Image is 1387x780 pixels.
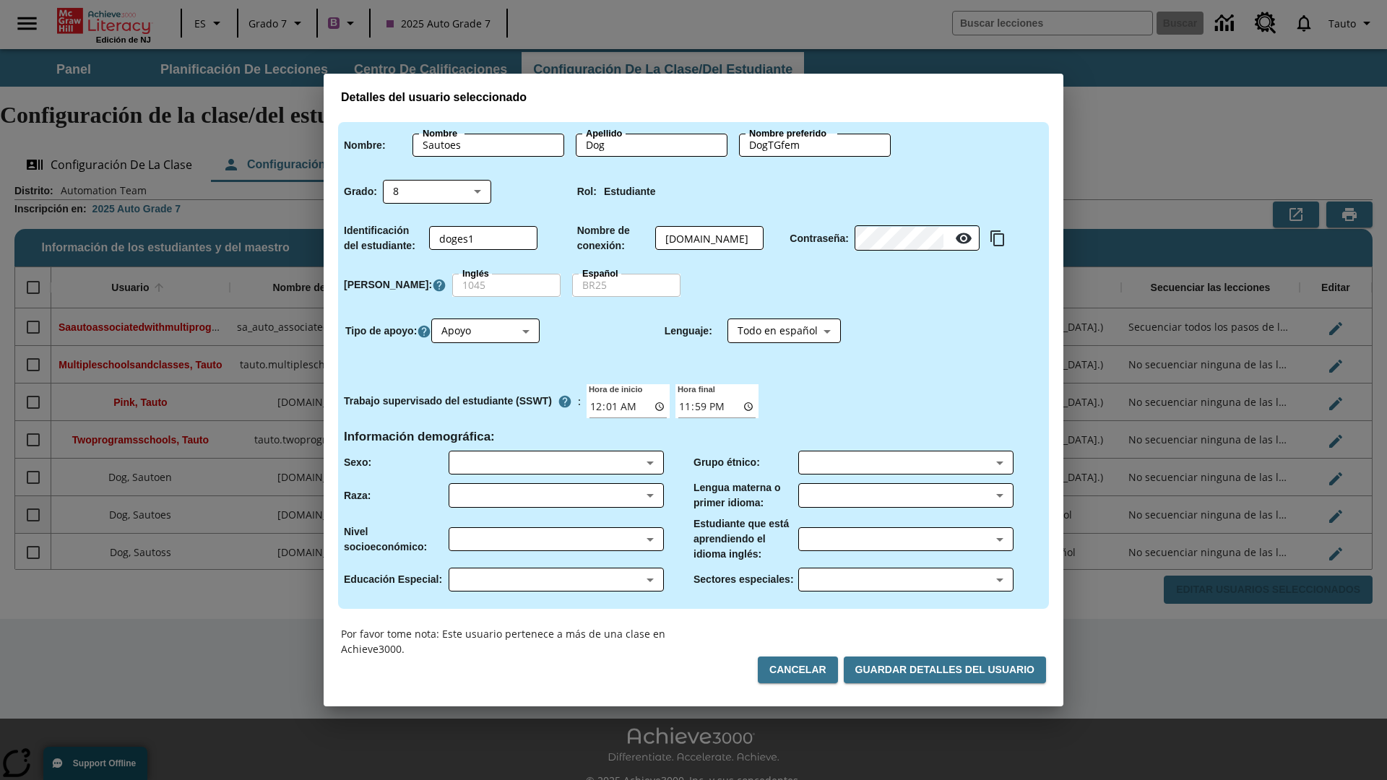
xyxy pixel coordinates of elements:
p: Estudiante [604,184,656,199]
p: Nombre de conexión : [577,223,649,253]
h3: Detalles del usuario seleccionado [341,91,1046,105]
div: Todo en español [727,319,841,343]
p: Contraseña : [790,231,849,246]
div: Identificación del estudiante [429,227,537,250]
p: Estudiante que está aprendiendo el idioma inglés : [693,516,798,562]
p: Lenguaje : [665,324,712,339]
p: Rol : [577,184,597,199]
label: Nombre preferido [749,127,826,140]
p: Sectores especiales : [693,572,794,587]
p: Grupo étnico : [693,455,760,470]
button: Guardar detalles del usuario [844,656,1046,683]
p: Tipo de apoyo : [345,324,417,339]
button: Copiar texto al portapapeles [985,226,1010,251]
div: 8 [383,180,491,204]
label: Inglés [462,267,489,280]
p: Nivel socioeconómico : [344,524,449,555]
label: Español [582,267,618,280]
label: Hora final [675,383,715,394]
div: Nombre de conexión [655,227,764,250]
p: Por favor tome nota: Este usuario pertenece a más de una clase en Achieve3000. [341,626,693,656]
a: Haga clic aquí para saber más sobre Nivel Lexile, Se abrirá en una pestaña nueva. [432,278,446,292]
button: El Tiempo Supervisado de Trabajo Estudiantil es el período durante el cual los estudiantes pueden... [552,389,578,415]
div: Contraseña [855,227,980,251]
p: Raza : [344,488,371,503]
h4: Información demográfica : [344,430,495,445]
div: Lenguaje [727,319,841,343]
p: Identificación del estudiante : [344,223,423,253]
label: Nombre [423,127,457,140]
p: [PERSON_NAME] : [344,277,432,292]
p: Lengua materna o primer idioma : [693,480,798,511]
p: Trabajo supervisado del estudiante (SSWT) [344,394,552,409]
p: Sexo : [344,455,371,470]
label: Apellido [586,127,622,140]
div: Apoyo [431,319,540,343]
label: Hora de inicio [587,383,642,394]
button: Cancelar [758,656,838,683]
button: Mostrarla Contraseña [949,224,978,253]
div: : [344,389,581,415]
div: Grado [383,180,491,204]
p: Educación Especial : [344,572,442,587]
button: Haga clic aquí para saber más sobre Tipo de apoyo [417,324,431,339]
p: Nombre : [344,138,386,153]
div: Tipo de apoyo [431,319,540,343]
p: Grado : [344,184,377,199]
